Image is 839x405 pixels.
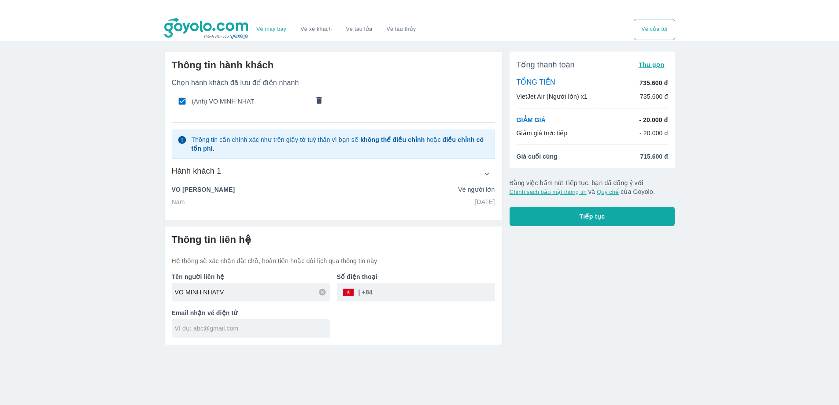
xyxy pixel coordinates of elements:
[634,19,675,40] button: Vé của tôi
[517,78,555,88] p: TỔNG TIỀN
[639,129,668,137] p: - 20.000 đ
[175,324,330,333] input: Ví dụ: abc@gmail.com
[517,115,546,124] p: GIẢM GIÁ
[337,273,378,280] b: Số điện thoại
[510,207,675,226] button: Tiếp tục
[172,234,495,246] h6: Thông tin liên hệ
[379,19,423,40] button: Vé tàu thủy
[510,178,675,196] p: Bằng việc bấm nút Tiếp tục, bạn đã đồng ý với và của Goyolo.
[458,185,495,194] p: Vé người lớn
[640,152,668,161] span: 715.600 đ
[639,115,668,124] p: - 20.000 đ
[310,92,328,111] button: comments
[634,19,675,40] div: choose transportation mode
[172,166,222,176] h6: Hành khách 1
[517,129,568,137] p: Giảm giá trực tiếp
[360,136,425,143] strong: không thể điều chỉnh
[639,61,665,68] span: Thu gọn
[172,59,495,71] h6: Thông tin hành khách
[640,92,668,101] p: 735.600 đ
[172,273,225,280] b: Tên người liên hệ
[192,97,309,106] span: (Anh) VO MINH NHAT
[475,197,495,206] p: [DATE]
[517,92,588,101] p: VietJet Air (Người lớn) x1
[172,256,495,265] p: Hệ thống sẽ xác nhận đặt chỗ, hoàn tiền hoặc đổi lịch qua thông tin này
[339,19,380,40] a: Vé tàu lửa
[172,185,235,194] p: VO [PERSON_NAME]
[256,26,286,33] a: Vé máy bay
[172,197,185,206] p: Nam
[172,309,238,316] b: Email nhận vé điện tử
[635,59,668,71] button: Thu gọn
[510,189,587,195] button: Chính sách bảo mật thông tin
[517,59,575,70] span: Tổng thanh toán
[597,189,619,195] button: Quy chế
[249,19,423,40] div: choose transportation mode
[300,26,332,33] a: Vé xe khách
[639,78,668,87] p: 735.600 đ
[164,18,250,40] img: logo
[172,78,495,87] p: Chọn hành khách đã lưu để điền nhanh
[175,288,330,297] input: Ví dụ: NGUYEN VAN A
[580,212,605,221] span: Tiếp tục
[191,135,489,153] p: Thông tin cần chính xác như trên giấy tờ tuỳ thân vì bạn sẽ hoặc
[517,152,558,161] span: Giá cuối cùng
